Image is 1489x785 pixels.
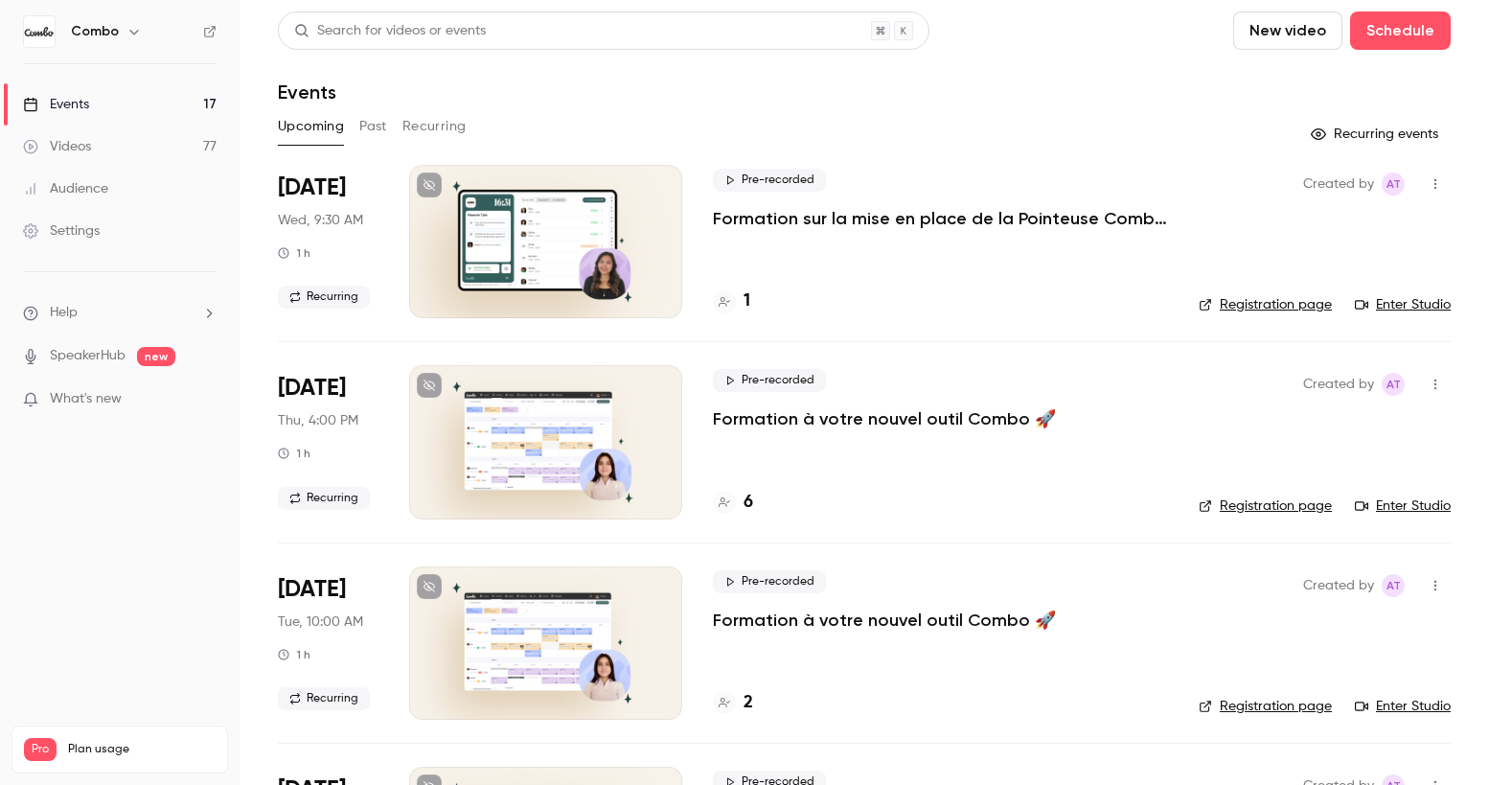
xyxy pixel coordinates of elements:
[278,173,346,203] span: [DATE]
[1350,12,1451,50] button: Schedule
[1386,173,1401,196] span: AT
[50,303,78,323] span: Help
[278,647,310,662] div: 1 h
[1233,12,1342,50] button: New video
[23,137,91,156] div: Videos
[278,111,344,142] button: Upcoming
[713,570,826,593] span: Pre-recorded
[359,111,387,142] button: Past
[50,346,126,366] a: SpeakerHub
[1355,496,1451,516] a: Enter Studio
[1302,119,1451,150] button: Recurring events
[744,690,753,716] h4: 2
[23,303,217,323] li: help-dropdown-opener
[24,738,57,761] span: Pro
[1199,295,1332,314] a: Registration page
[278,373,346,404] span: [DATE]
[194,391,217,408] iframe: Noticeable Trigger
[1355,697,1451,716] a: Enter Studio
[1386,373,1401,396] span: AT
[278,211,363,230] span: Wed, 9:30 AM
[137,347,175,366] span: new
[278,574,346,605] span: [DATE]
[294,21,486,41] div: Search for videos or events
[1303,574,1374,597] span: Created by
[50,389,122,409] span: What's new
[713,690,753,716] a: 2
[1303,173,1374,196] span: Created by
[713,407,1056,430] a: Formation à votre nouvel outil Combo 🚀
[278,81,336,104] h1: Events
[713,169,826,192] span: Pre-recorded
[402,111,467,142] button: Recurring
[24,16,55,47] img: Combo
[23,221,100,241] div: Settings
[1199,496,1332,516] a: Registration page
[278,286,370,309] span: Recurring
[713,609,1056,632] a: Formation à votre nouvel outil Combo 🚀
[278,446,310,461] div: 1 h
[1382,373,1405,396] span: Amandine Test
[278,245,310,261] div: 1 h
[1386,574,1401,597] span: AT
[278,566,378,720] div: Sep 23 Tue, 10:00 AM (Europe/Paris)
[713,289,750,314] a: 1
[744,289,750,314] h4: 1
[1355,295,1451,314] a: Enter Studio
[1382,173,1405,196] span: Amandine Test
[1382,574,1405,597] span: Amandine Test
[1303,373,1374,396] span: Created by
[23,179,108,198] div: Audience
[713,369,826,392] span: Pre-recorded
[278,487,370,510] span: Recurring
[713,207,1168,230] a: Formation sur la mise en place de la Pointeuse Combo 🚦
[278,687,370,710] span: Recurring
[278,365,378,519] div: Sep 18 Thu, 4:00 PM (Europe/Paris)
[1199,697,1332,716] a: Registration page
[278,411,358,430] span: Thu, 4:00 PM
[71,22,119,41] h6: Combo
[278,612,363,632] span: Tue, 10:00 AM
[68,742,216,757] span: Plan usage
[744,490,753,516] h4: 6
[713,490,753,516] a: 6
[23,95,89,114] div: Events
[278,165,378,318] div: Sep 17 Wed, 9:30 AM (Europe/Paris)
